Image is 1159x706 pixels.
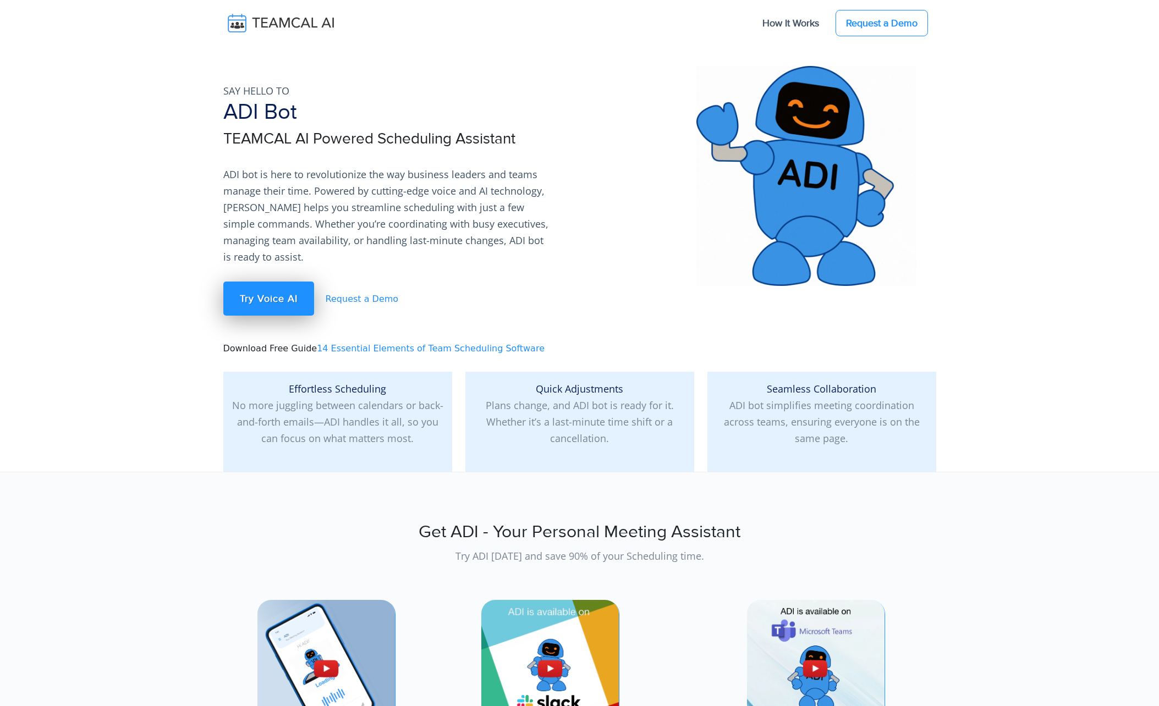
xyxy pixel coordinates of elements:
a: 14 Essential Elements of Team Scheduling Software [317,343,545,354]
p: Try ADI [DATE] and save 90% of your Scheduling time. [223,548,936,564]
a: How It Works [751,12,830,35]
span: Seamless Collaboration [767,382,876,395]
p: Plans change, and ADI bot is ready for it. Whether it’s a last-minute time shift or a cancellation. [474,380,685,446]
div: Download Free Guide [217,66,640,355]
p: ADI bot simplifies meeting coordination across teams, ensuring everyone is on the same page. [716,380,927,446]
h3: TEAMCAL AI Powered Scheduling Assistant [223,130,634,148]
p: ADI bot is here to revolutionize the way business leaders and teams manage their time. Powered by... [223,166,553,265]
p: SAY HELLO TO [223,82,553,99]
span: Effortless Scheduling [289,382,386,395]
img: pic [696,66,916,286]
a: Request a Demo [836,10,928,36]
p: No more juggling between calendars or back-and-forth emails—ADI handles it all, so you can focus ... [232,380,443,446]
h2: Get ADI - Your Personal Meeting Assistant [223,522,936,543]
a: Try Voice AI [223,282,314,316]
h1: ADI Bot [223,99,634,125]
span: Quick Adjustments [536,382,623,395]
a: Request a Demo [317,294,399,304]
